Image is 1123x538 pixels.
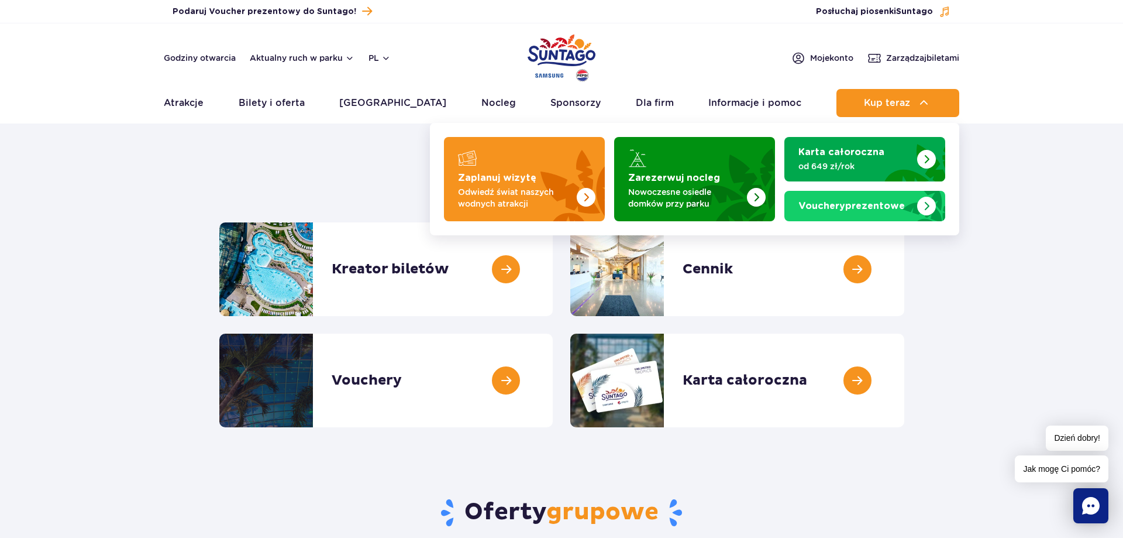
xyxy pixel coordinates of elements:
h1: Bilety i oferta [219,169,904,199]
a: Karta całoroczna [784,137,945,181]
button: Posłuchaj piosenkiSuntago [816,6,950,18]
p: Nowoczesne osiedle domków przy parku [628,186,742,210]
a: Park of Poland [528,29,595,83]
a: Zarezerwuj nocleg [614,137,775,221]
a: Podaruj Voucher prezentowy do Suntago! [173,4,372,19]
span: Podaruj Voucher prezentowy do Suntago! [173,6,356,18]
span: Jak mogę Ci pomóc? [1015,455,1108,482]
span: Kup teraz [864,98,910,108]
div: Chat [1073,488,1108,523]
span: Moje konto [810,52,853,64]
a: [GEOGRAPHIC_DATA] [339,89,446,117]
a: Bilety i oferta [239,89,305,117]
p: od 649 zł/rok [798,160,912,172]
a: Nocleg [481,89,516,117]
a: Atrakcje [164,89,204,117]
span: Zarządzaj biletami [886,52,959,64]
button: Kup teraz [836,89,959,117]
span: Vouchery [798,201,845,211]
a: Godziny otwarcia [164,52,236,64]
span: Posłuchaj piosenki [816,6,933,18]
a: Zarządzajbiletami [867,51,959,65]
span: grupowe [546,498,659,527]
a: Dla firm [636,89,674,117]
strong: Karta całoroczna [798,148,884,157]
strong: prezentowe [798,201,905,211]
h2: Oferty [219,498,904,528]
button: pl [368,52,391,64]
strong: Zaplanuj wizytę [458,173,536,183]
a: Zaplanuj wizytę [444,137,605,221]
a: Mojekonto [791,51,853,65]
span: Suntago [896,8,933,16]
button: Aktualny ruch w parku [250,53,354,63]
strong: Zarezerwuj nocleg [628,173,720,183]
span: Dzień dobry! [1046,426,1108,451]
a: Informacje i pomoc [708,89,801,117]
a: Vouchery prezentowe [784,191,945,221]
p: Odwiedź świat naszych wodnych atrakcji [458,186,572,210]
a: Sponsorzy [550,89,601,117]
